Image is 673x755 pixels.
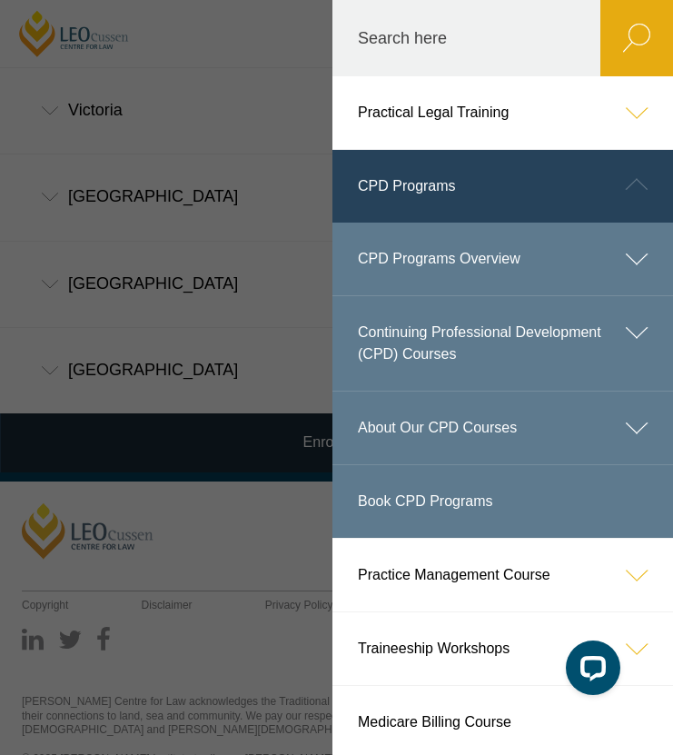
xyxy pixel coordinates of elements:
[551,633,628,710] iframe: LiveChat chat widget
[332,76,673,149] a: Practical Legal Training
[332,150,673,223] a: CPD Programs
[332,539,673,611] a: Practice Management Course
[332,465,673,538] a: Book CPD Programs
[332,392,673,464] a: About Our CPD Courses
[332,612,673,685] a: Traineeship Workshops
[332,296,673,391] a: Continuing Professional Development (CPD) Courses
[332,223,673,295] a: CPD Programs Overview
